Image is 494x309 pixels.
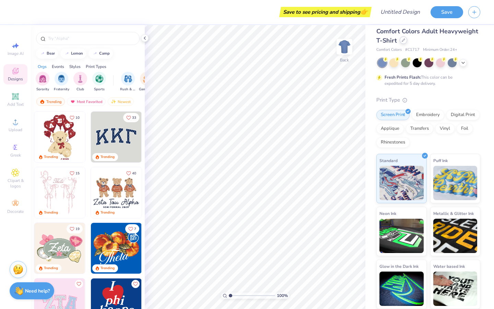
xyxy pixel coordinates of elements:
[44,210,58,215] div: Trending
[376,137,410,148] div: Rhinestones
[141,167,192,218] img: d12c9beb-9502-45c7-ae94-40b97fdd6040
[36,72,49,92] div: filter for Sorority
[435,124,455,134] div: Vinyl
[67,113,83,122] button: Like
[134,227,136,231] span: 7
[412,110,444,120] div: Embroidery
[433,210,474,217] span: Metallic & Glitter Ink
[379,157,398,164] span: Standard
[433,219,478,253] img: Metallic & Glitter Ink
[7,102,24,107] span: Add Text
[34,112,85,162] img: 587403a7-0594-4a7f-b2bd-0ca67a3ff8dd
[433,157,448,164] span: Puff Ink
[7,209,24,214] span: Decorate
[71,51,83,55] div: lemon
[95,75,103,83] img: Sports Image
[54,87,69,92] span: Fraternity
[70,99,75,104] img: most_fav.gif
[60,48,86,59] button: lemon
[91,167,142,218] img: a3be6b59-b000-4a72-aad0-0c575b892a6b
[85,112,136,162] img: e74243e0-e378-47aa-a400-bc6bcb25063a
[376,96,480,104] div: Print Type
[131,280,140,288] button: Like
[47,35,135,42] input: Try "Alpha"
[120,87,136,92] span: Rush & Bid
[67,169,83,178] button: Like
[34,223,85,274] img: 010ceb09-c6fc-40d9-b71e-e3f087f73ee6
[75,227,80,231] span: 19
[38,64,47,70] div: Orgs
[73,72,87,92] div: filter for Club
[52,64,64,70] div: Events
[376,47,402,53] span: Comfort Colors
[89,48,113,59] button: camp
[36,48,58,59] button: bear
[10,152,21,158] span: Greek
[120,72,136,92] button: filter button
[139,72,155,92] button: filter button
[340,57,349,63] div: Back
[360,8,368,16] span: 👉
[67,224,83,233] button: Like
[379,166,424,200] img: Standard
[92,72,106,92] button: filter button
[457,124,473,134] div: Foil
[385,74,469,87] div: This color can be expedited for 5 day delivery.
[54,72,69,92] div: filter for Fraternity
[101,154,115,160] div: Trending
[446,110,480,120] div: Digital Print
[385,75,421,80] strong: Fresh Prints Flash:
[379,263,419,270] span: Glow in the Dark Ink
[85,167,136,218] img: d12a98c7-f0f7-4345-bf3a-b9f1b718b86e
[8,51,24,56] span: Image AI
[91,112,142,162] img: 3b9aba4f-e317-4aa7-a679-c95a879539bd
[141,112,192,162] img: edfb13fc-0e43-44eb-bea2-bf7fc0dd67f9
[34,167,85,218] img: 83dda5b0-2158-48ca-832c-f6b4ef4c4536
[94,87,105,92] span: Sports
[281,7,370,17] div: Save to see pricing and shipping
[433,263,465,270] span: Water based Ink
[277,293,288,299] span: 100 %
[91,223,142,274] img: 8659caeb-cee5-4a4c-bd29-52ea2f761d42
[406,124,433,134] div: Transfers
[123,169,139,178] button: Like
[25,288,50,294] strong: Need help?
[376,124,404,134] div: Applique
[9,127,22,133] span: Upload
[376,27,478,45] span: Comfort Colors Adult Heavyweight T-Shirt
[139,72,155,92] div: filter for Game Day
[141,223,192,274] img: f22b6edb-555b-47a9-89ed-0dd391bfae4f
[3,178,27,189] span: Clipart & logos
[379,219,424,253] img: Neon Ink
[125,224,139,233] button: Like
[75,280,83,288] button: Like
[376,110,410,120] div: Screen Print
[39,75,47,83] img: Sorority Image
[86,64,106,70] div: Print Types
[132,172,136,175] span: 40
[77,87,84,92] span: Club
[36,98,65,106] div: Trending
[99,51,110,55] div: camp
[120,72,136,92] div: filter for Rush & Bid
[92,51,98,56] img: trend_line.gif
[423,47,457,53] span: Minimum Order: 24 +
[379,210,396,217] span: Neon Ink
[139,87,155,92] span: Game Day
[85,223,136,274] img: d6d5c6c6-9b9a-4053-be8a-bdf4bacb006d
[433,272,478,306] img: Water based Ink
[108,98,134,106] div: Newest
[101,210,115,215] div: Trending
[77,75,84,83] img: Club Image
[44,266,58,271] div: Trending
[64,51,70,56] img: trend_line.gif
[123,113,139,122] button: Like
[8,76,23,82] span: Designs
[124,75,132,83] img: Rush & Bid Image
[431,6,463,18] button: Save
[143,75,151,83] img: Game Day Image
[75,116,80,119] span: 10
[338,40,351,54] img: Back
[75,172,80,175] span: 15
[375,5,425,19] input: Untitled Design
